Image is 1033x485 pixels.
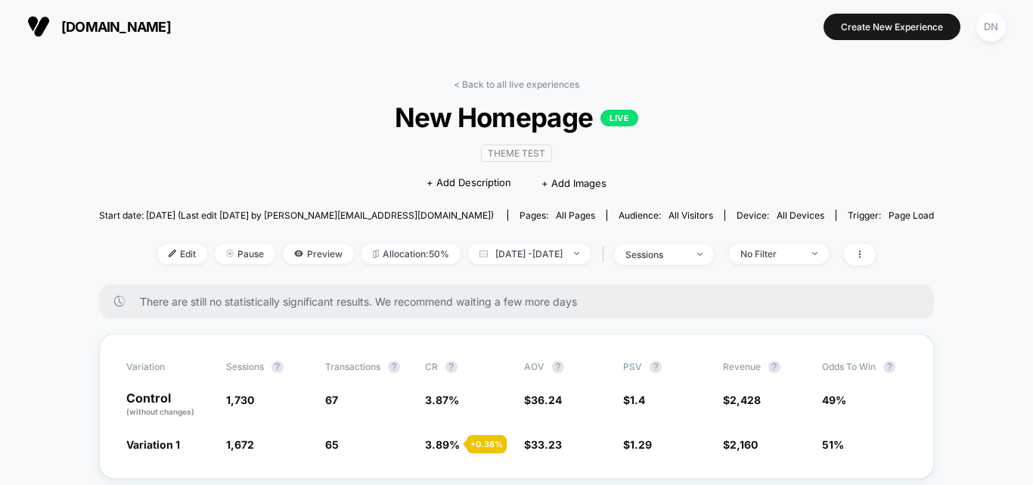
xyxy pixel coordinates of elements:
span: 1,672 [226,438,254,451]
img: end [697,253,703,256]
span: 51% [822,438,844,451]
div: sessions [625,249,686,260]
span: Odds to Win [822,361,905,373]
span: $ [623,438,652,451]
img: end [574,252,579,255]
span: 1,730 [226,393,254,406]
span: AOV [524,361,544,372]
span: $ [623,393,645,406]
span: 67 [325,393,338,406]
span: 2,428 [730,393,761,406]
div: DN [976,12,1006,42]
span: 49% [822,393,846,406]
span: 65 [325,438,339,451]
span: Revenue [723,361,761,372]
span: 33.23 [531,438,562,451]
span: Theme Test [481,145,552,162]
span: PSV [623,361,642,372]
button: ? [883,361,895,373]
div: Audience: [619,210,713,221]
div: No Filter [740,248,801,260]
span: 36.24 [531,393,562,406]
button: ? [552,361,564,373]
span: $ [723,393,761,406]
span: + Add Images [541,177,606,189]
span: Device: [724,210,836,221]
img: rebalance [373,250,379,258]
span: all pages [556,210,595,221]
span: Page Load [889,210,934,221]
span: [DOMAIN_NAME] [61,19,171,35]
span: $ [524,438,562,451]
span: 3.89 % [425,438,460,451]
button: ? [388,361,400,373]
img: Visually logo [27,15,50,38]
span: There are still no statistically significant results. We recommend waiting a few more days [140,295,904,308]
a: < Back to all live experiences [454,79,579,90]
span: Allocation: 50% [361,244,461,264]
div: + 0.38 % [467,435,507,453]
button: DN [972,11,1010,42]
span: Sessions [226,361,264,372]
span: Edit [157,244,207,264]
button: ? [650,361,662,373]
span: 1.29 [630,438,652,451]
span: + Add Description [427,176,511,191]
span: New Homepage [141,101,892,133]
img: end [812,252,817,255]
button: Create New Experience [824,14,960,40]
span: Pause [215,244,275,264]
span: Transactions [325,361,380,372]
span: CR [425,361,438,372]
span: 3.87 % [425,393,459,406]
span: | [598,244,614,266]
span: Variation [126,361,209,373]
img: edit [169,250,176,257]
img: calendar [479,250,488,257]
span: $ [524,393,562,406]
span: Preview [283,244,354,264]
button: ? [271,361,284,373]
span: $ [723,438,758,451]
span: (without changes) [126,407,194,416]
p: LIVE [600,110,638,126]
img: end [226,250,234,257]
button: [DOMAIN_NAME] [23,14,175,39]
button: ? [445,361,458,373]
span: Variation 1 [126,438,180,451]
div: Pages: [520,210,595,221]
span: 2,160 [730,438,758,451]
span: [DATE] - [DATE] [468,244,591,264]
p: Control [126,392,210,418]
span: 1.4 [630,393,645,406]
span: all devices [777,210,824,221]
span: All Visitors [669,210,713,221]
div: Trigger: [848,210,934,221]
span: Start date: [DATE] (Last edit [DATE] by [PERSON_NAME][EMAIL_ADDRESS][DOMAIN_NAME]) [99,210,494,221]
button: ? [768,361,780,373]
